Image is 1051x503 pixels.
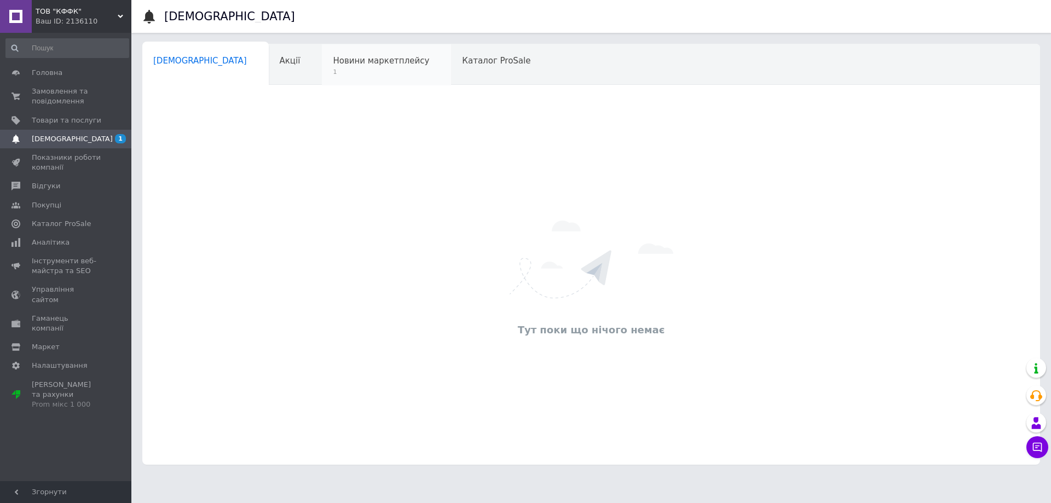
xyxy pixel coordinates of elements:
[32,181,60,191] span: Відгуки
[32,68,62,78] span: Головна
[36,7,118,16] span: ТОВ "КФФК"
[32,153,101,172] span: Показники роботи компанії
[1026,436,1048,458] button: Чат з покупцем
[462,56,530,66] span: Каталог ProSale
[32,115,101,125] span: Товари та послуги
[153,56,247,66] span: [DEMOGRAPHIC_DATA]
[280,56,301,66] span: Акції
[36,16,131,26] div: Ваш ID: 2136110
[32,314,101,333] span: Гаманець компанії
[32,361,88,371] span: Налаштування
[32,342,60,352] span: Маркет
[32,256,101,276] span: Інструменти веб-майстра та SEO
[32,400,101,409] div: Prom мікс 1 000
[333,56,429,66] span: Новини маркетплейсу
[32,380,101,410] span: [PERSON_NAME] та рахунки
[164,10,295,23] h1: [DEMOGRAPHIC_DATA]
[32,219,91,229] span: Каталог ProSale
[32,86,101,106] span: Замовлення та повідомлення
[333,68,429,76] span: 1
[148,323,1035,337] div: Тут поки що нічого немає
[32,238,70,247] span: Аналітика
[5,38,129,58] input: Пошук
[32,134,113,144] span: [DEMOGRAPHIC_DATA]
[115,134,126,143] span: 1
[32,285,101,304] span: Управління сайтом
[32,200,61,210] span: Покупці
